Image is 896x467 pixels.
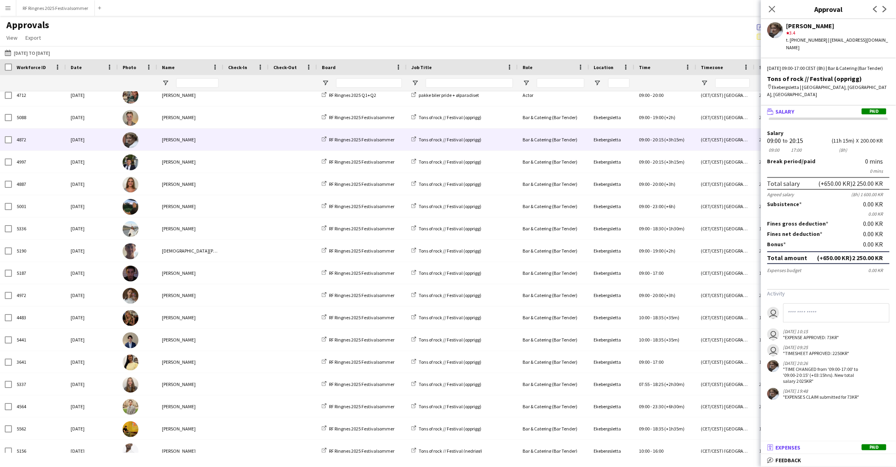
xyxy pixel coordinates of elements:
span: Date [71,64,82,70]
div: t. [PHONE_NUMBER] | [EMAIL_ADDRESS][DOMAIN_NAME] [786,37,890,51]
span: 09:00 [639,203,650,209]
img: Nilusha Balasubramaniam [123,355,138,371]
div: [PERSON_NAME] [157,106,223,128]
span: Tons of rock // Festival (opprigg) [419,315,481,320]
img: Nicolas Spada [123,332,138,348]
div: (CET/CEST) [GEOGRAPHIC_DATA] [696,307,755,328]
div: Ekebergsletta [589,373,635,395]
div: [DATE] [66,195,118,217]
div: 5337 [12,373,66,395]
span: Tons of rock // Festival (opprigg) [419,337,481,343]
span: 1 900.00 KR [759,226,782,232]
div: Bar & Catering (Bar Tender) [518,240,589,262]
div: [PERSON_NAME] [157,284,223,306]
span: - [651,114,652,120]
a: RF Ringnes 2025 Festivalsommer [322,203,394,209]
span: 2 000.00 KR [759,114,782,120]
input: Name Filter Input [176,78,219,88]
a: Tons of rock // Festival (opprigg) [411,403,481,409]
a: RF Ringnes 2025 Festivalsommer [322,181,394,187]
div: Ekebergsletta [589,418,635,440]
div: 0.00 KR [767,211,890,217]
div: [DATE] [66,440,118,462]
span: RF Ringnes 2025 Festivalsommer [329,337,394,343]
a: pakke biler pride + ølparadiset [411,92,479,98]
span: 19:00 [653,114,664,120]
span: Tons of rock // Festival (opprigg) [419,181,481,187]
span: 09:00 [639,159,650,165]
div: Ekebergsletta [589,195,635,217]
span: RF Ringnes 2025 Festivalsommer [329,203,394,209]
a: RF Ringnes 2025 Festivalsommer [322,381,394,387]
a: Tons of rock // Festival (opprigg) [411,337,481,343]
div: (CET/CEST) [GEOGRAPHIC_DATA] [696,151,755,173]
div: Ekebergsletta [589,218,635,239]
div: 11h 15m [832,138,855,144]
span: - [651,92,652,98]
span: - [651,248,652,254]
a: RF Ringnes 2025 Festivalsommer [322,159,394,165]
a: View [3,33,21,43]
div: 5562 [12,418,66,440]
a: RF Ringnes 2025 Festivalsommer [322,248,394,254]
div: SalaryPaid [761,118,896,410]
div: (CET/CEST) [GEOGRAPHIC_DATA] [696,218,755,239]
div: Ekebergsletta | [GEOGRAPHIC_DATA], [GEOGRAPHIC_DATA], [GEOGRAPHIC_DATA] [767,84,890,98]
span: RF Ringnes 2025 Festivalsommer [329,270,394,276]
div: [PERSON_NAME] [157,418,223,440]
div: 17:00 [790,147,804,153]
div: 4972 [12,284,66,306]
span: 09:00 [639,181,650,187]
div: 0.00 KR [863,241,890,248]
a: Tons of rock // Festival (nedrigg) [411,448,482,454]
span: 09:00 [639,248,650,254]
div: 4872 [12,129,66,151]
div: Total salary [767,179,800,187]
span: Location [594,64,614,70]
div: 09:00 [767,138,781,144]
div: Ekebergsletta [589,173,635,195]
span: 2 420.00 KR [759,92,782,98]
span: RF Ringnes 2025 Festivalsommer [329,359,394,365]
span: 09:00 [639,137,650,143]
a: Tons of rock // Festival (opprigg) [411,426,481,432]
span: Approved [759,25,780,30]
div: (CET/CEST) [GEOGRAPHIC_DATA] [696,329,755,351]
div: X [856,138,859,144]
label: Fines net deduction [767,230,823,237]
div: to [783,138,788,144]
span: Check-In [228,64,247,70]
a: RF Ringnes 2025 Q1+Q2 [322,92,376,98]
img: Emma Matre utsigt [123,377,138,393]
span: RF Ringnes 2025 Festivalsommer [329,381,394,387]
img: Wilmer Borgnes [123,88,138,104]
span: - [651,226,652,232]
div: 0 mins [865,158,890,165]
div: Ekebergsletta [589,151,635,173]
span: - [651,137,652,143]
span: Board [322,64,336,70]
div: (8h) 1 600.00 KR [852,191,890,197]
div: 0 mins [767,168,890,174]
a: Tons of rock // Festival (opprigg) [411,315,481,320]
div: 200.00 KR [861,138,890,144]
span: 20:00 [653,92,664,98]
span: 2 200.00 KR [759,181,782,187]
span: View [6,34,17,41]
div: Bar & Catering (Bar Tender) [518,173,589,195]
a: RF Ringnes 2025 Festivalsommer [322,448,394,454]
div: (CET/CEST) [GEOGRAPHIC_DATA] [696,373,755,395]
div: [DATE] [66,151,118,173]
div: [DATE] [66,262,118,284]
div: Bar & Catering (Bar Tender) [518,106,589,128]
div: (CET/CEST) [GEOGRAPHIC_DATA] [696,440,755,462]
span: 09:00 [639,114,650,120]
span: (+3h15m) [665,159,685,165]
span: Photo [123,64,136,70]
span: Tons of rock // Festival (opprigg) [419,270,481,276]
img: Ulrik Syversen [123,154,138,170]
img: jonathan lund grøholdt [123,110,138,126]
div: (CET/CEST) [GEOGRAPHIC_DATA] [696,173,755,195]
img: Sondre Borgersen [123,421,138,437]
span: Job Title [411,64,432,70]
